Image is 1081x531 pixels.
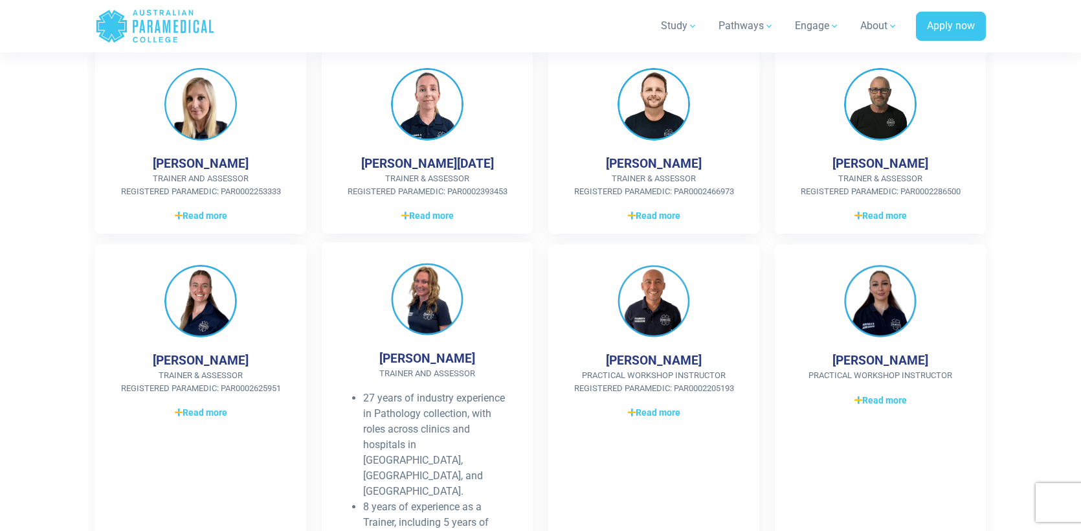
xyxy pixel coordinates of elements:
span: Read more [401,209,454,223]
h4: [PERSON_NAME] [379,351,475,366]
a: Study [653,8,706,44]
span: Trainer and Assessor [342,367,512,380]
a: Read more [116,405,285,420]
span: Trainer & Assessor Registered Paramedic: PAR0002286500 [796,172,965,198]
a: Pathways [711,8,782,44]
a: Read more [796,392,965,408]
span: Practical Workshop Instructor [796,369,965,382]
span: Practical Workshop Instructor Registered Paramedic: PAR0002205193 [569,369,739,394]
img: Jennifer Prendergast [164,265,237,337]
a: About [853,8,906,44]
span: Trainer and Assessor Registered Paramedic: PAR0002253333 [116,172,285,198]
a: Engage [787,8,847,44]
h4: [PERSON_NAME] [153,156,249,171]
a: Apply now [916,12,986,41]
img: Nathan Seidel [618,68,690,141]
span: Read more [854,209,907,223]
a: Read more [116,208,285,223]
span: Read more [854,394,907,407]
a: Read more [796,208,965,223]
img: Jolene Moss [164,68,237,141]
span: Read more [175,209,227,223]
img: Leonard Price [618,265,690,337]
span: Read more [175,406,227,420]
h4: [PERSON_NAME] [832,353,928,368]
h4: [PERSON_NAME] [153,353,249,368]
img: Sophie Lucia Griffiths [391,68,463,141]
a: Read more [569,405,739,420]
h4: [PERSON_NAME] [832,156,928,171]
h4: [PERSON_NAME][DATE] [361,156,494,171]
a: Read more [569,208,739,223]
h4: [PERSON_NAME] [606,156,702,171]
h4: [PERSON_NAME] [606,353,702,368]
li: 27 years of industry experience in Pathology collection, with roles across clinics and hospitals ... [363,390,512,499]
img: Jolanta Kfoury [391,263,463,335]
img: Rachelle Elliott [844,265,917,337]
span: Read more [628,406,680,420]
a: Read more [342,208,512,223]
span: Trainer & Assessor Registered Paramedic: PAR0002625951 [116,369,285,394]
a: Australian Paramedical College [95,5,215,47]
span: Trainer & Assessor Registered Paramedic: PAR0002393453 [342,172,512,198]
span: Trainer & Assessor Registered Paramedic: PAR0002466973 [569,172,739,198]
img: Mick Jones [844,68,917,141]
span: Read more [628,209,680,223]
